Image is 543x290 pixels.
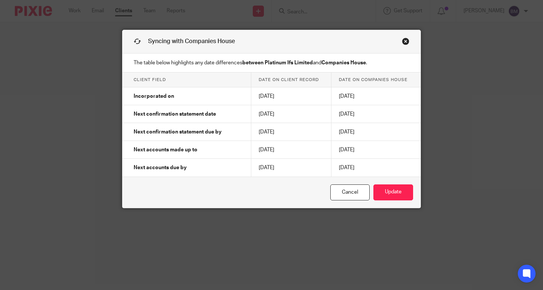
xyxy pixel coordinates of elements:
td: [DATE] [331,87,421,105]
td: [DATE] [331,123,421,141]
strong: Companies House [321,60,366,65]
td: [DATE] [331,105,421,123]
td: [DATE] [251,141,331,159]
td: [DATE] [331,159,421,177]
span: Syncing with Companies House [148,38,235,44]
td: [DATE] [251,87,331,105]
a: Close this dialog window [402,38,409,48]
th: Date on client record [251,72,331,87]
td: Next accounts made up to [122,141,251,159]
td: Next confirmation statement date [122,105,251,123]
th: Client field [122,72,251,87]
a: Cancel [330,184,370,200]
p: The table below highlights any date differences and . [122,54,421,72]
td: [DATE] [331,141,421,159]
td: Next accounts due by [122,159,251,177]
td: Incorporated on [122,87,251,105]
button: Update [373,184,413,200]
td: [DATE] [251,123,331,141]
strong: between Platinum Ifs Limited [242,60,313,65]
th: Date on Companies House [331,72,421,87]
td: [DATE] [251,159,331,177]
td: [DATE] [251,105,331,123]
td: Next confirmation statement due by [122,123,251,141]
